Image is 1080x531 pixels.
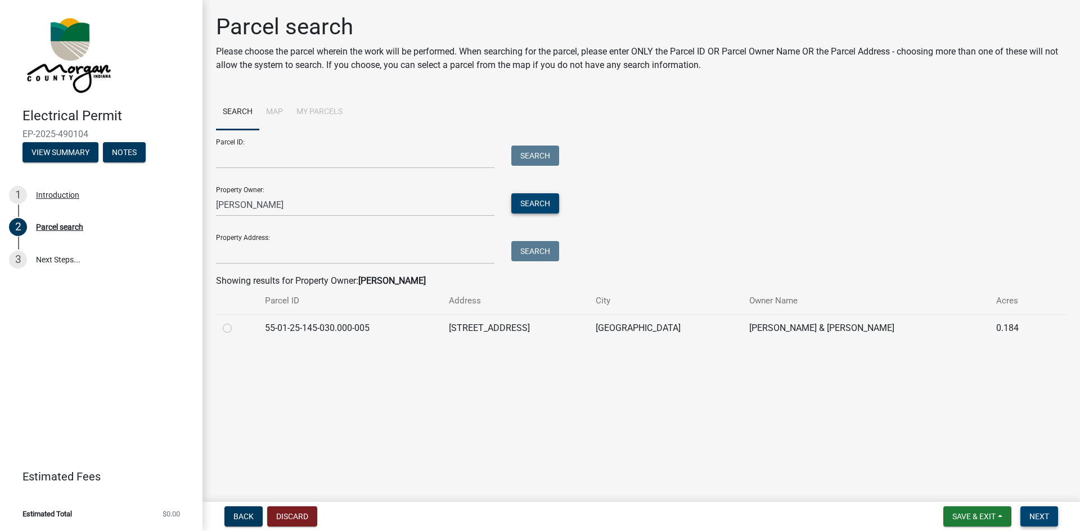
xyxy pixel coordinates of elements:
[1020,506,1058,527] button: Next
[989,288,1046,314] th: Acres
[22,510,72,518] span: Estimated Total
[511,193,559,214] button: Search
[442,288,589,314] th: Address
[22,148,98,157] wm-modal-confirm: Summary
[989,314,1046,342] td: 0.184
[442,314,589,342] td: [STREET_ADDRESS]
[22,12,113,96] img: Morgan County, Indiana
[216,45,1066,72] p: Please choose the parcel wherein the work will be performed. When searching for the parcel, pleas...
[511,146,559,166] button: Search
[216,274,1066,288] div: Showing results for Property Owner:
[9,465,184,488] a: Estimated Fees
[1029,512,1049,521] span: Next
[943,506,1011,527] button: Save & Exit
[589,314,742,342] td: [GEOGRAPHIC_DATA]
[9,186,27,204] div: 1
[742,314,989,342] td: [PERSON_NAME] & [PERSON_NAME]
[258,314,442,342] td: 55-01-25-145-030.000-005
[103,142,146,162] button: Notes
[36,223,83,231] div: Parcel search
[742,288,989,314] th: Owner Name
[22,108,193,124] h4: Electrical Permit
[216,13,1066,40] h1: Parcel search
[22,129,180,139] span: EP-2025-490104
[511,241,559,261] button: Search
[163,510,180,518] span: $0.00
[589,288,742,314] th: City
[216,94,259,130] a: Search
[103,148,146,157] wm-modal-confirm: Notes
[952,512,996,521] span: Save & Exit
[22,142,98,162] button: View Summary
[258,288,442,314] th: Parcel ID
[358,275,426,286] strong: [PERSON_NAME]
[9,251,27,269] div: 3
[9,218,27,236] div: 2
[233,512,254,521] span: Back
[267,506,317,527] button: Discard
[224,506,263,527] button: Back
[36,191,79,199] div: Introduction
